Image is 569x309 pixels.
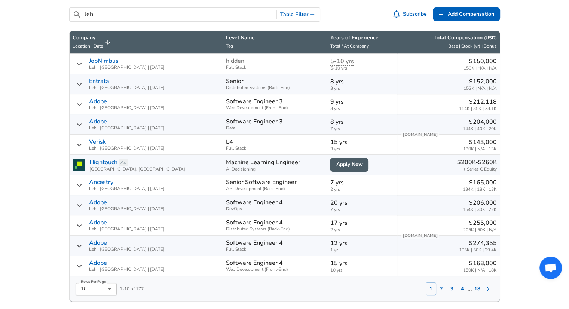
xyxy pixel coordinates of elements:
[226,118,283,125] p: Software Engineer 3
[464,86,497,91] span: 152K | N/A | N/A
[119,159,128,166] a: Ad
[89,138,106,145] a: Verisk
[463,227,497,232] span: 205K | 50K | N/A
[226,85,324,90] span: Distributed Systems (Back-End)
[226,78,244,85] p: Senior
[89,247,165,252] span: Lehi, [GEOGRAPHIC_DATA] | [DATE]
[330,65,347,71] span: years of experience for this data point is hidden until there are more submissions. Submit your s...
[330,259,394,268] p: 15 yrs
[464,77,497,86] p: $152,000
[89,239,107,246] a: Adobe
[434,34,497,42] p: Total Compensation
[89,146,165,151] span: Lehi, [GEOGRAPHIC_DATA] | [DATE]
[447,282,457,295] button: 3
[226,138,233,145] p: L4
[448,10,494,19] span: Add Compensation
[89,167,185,172] span: [GEOGRAPHIC_DATA], [GEOGRAPHIC_DATA]
[330,43,368,49] span: Total / At Company
[330,106,394,111] span: 3 yrs
[89,186,165,191] span: Lehi, [GEOGRAPHIC_DATA] | [DATE]
[89,78,109,85] a: Entrata
[226,199,283,206] p: Software Engineer 4
[463,187,497,192] span: 134K | 18K | 13K
[73,34,103,42] p: Company
[73,34,113,51] span: CompanyLocation | Date
[226,247,324,252] span: Full Stack
[468,284,472,293] p: ...
[330,97,394,106] p: 9 yrs
[463,207,497,212] span: 154K | 30K | 22K
[226,179,297,186] p: Senior Software Engineer
[89,227,165,232] span: Lehi, [GEOGRAPHIC_DATA] | [DATE]
[330,57,354,66] span: years at company for this data point is hidden until there are more submissions. Submit your sala...
[330,198,394,207] p: 20 yrs
[433,7,500,21] a: Add Compensation
[472,282,483,295] button: 18
[463,198,497,207] p: $206,000
[330,218,394,227] p: 17 yrs
[226,186,324,191] span: API Development (Back-End)
[81,279,106,284] label: Rows Per Page
[226,206,324,211] span: DevOps
[226,146,324,151] span: Full Stack
[85,10,274,19] input: Search City, Tag, Etc
[89,126,165,131] span: Lehi, [GEOGRAPHIC_DATA] | [DATE]
[463,259,497,268] p: $168,000
[464,66,497,71] span: 150K | N/A | N/A
[330,126,394,131] span: 7 yrs
[69,31,500,302] table: Salary Submissions
[459,248,497,253] span: 195K | 50K | 29.4K
[330,187,394,192] span: 2 yrs
[463,147,497,152] span: 130K | N/A | 13K
[459,97,497,106] p: $212,118
[330,86,394,91] span: 3 yrs
[89,65,165,70] span: Lehi, [GEOGRAPHIC_DATA] | [DATE]
[226,158,324,167] p: Machine Learning Engineer
[89,118,107,125] a: Adobe
[330,147,394,152] span: 3 yrs
[277,8,320,22] button: Toggle Search Filters
[330,227,394,232] span: 2 yrs
[426,282,436,295] button: 1
[330,178,394,187] p: 7 yrs
[89,199,107,206] a: Adobe
[226,105,324,110] span: Web Development (Front-End)
[463,167,497,172] span: + Series C Equity
[484,35,497,41] button: (USD)
[463,218,497,227] p: $255,000
[330,138,394,147] p: 15 yrs
[459,106,497,111] span: 154K | 35K | 23.1K
[226,126,324,131] span: Data
[226,227,324,232] span: Distributed Systems (Back-End)
[226,57,244,65] span: level for this data point is hidden until there are more submissions. Submit your salary anonymou...
[226,98,283,105] p: Software Engineer 3
[226,43,233,49] span: Tag
[89,206,165,211] span: Lehi, [GEOGRAPHIC_DATA] | [DATE]
[330,239,394,248] p: 12 yrs
[539,257,562,279] div: Open chat
[89,98,107,105] a: Adobe
[226,34,324,42] p: Level Name
[463,178,497,187] p: $165,000
[463,117,497,126] p: $204,000
[330,158,368,172] a: Apply Now
[89,58,119,64] a: JobNimbus
[226,239,283,246] p: Software Engineer 4
[89,267,165,272] span: Lehi, [GEOGRAPHIC_DATA] | [DATE]
[330,117,394,126] p: 8 yrs
[457,282,468,295] button: 4
[73,43,103,49] span: Location | Date
[89,260,107,266] a: Adobe
[436,282,447,295] button: 2
[330,34,394,42] p: Years of Experience
[448,43,497,49] span: Base | Stock (yr) | Bonus
[89,158,117,167] a: Hightouch
[226,65,324,70] span: Full Stack
[330,248,394,253] span: 1 yr
[464,57,497,66] p: $150,000
[226,167,324,172] span: AI Decisioning
[459,239,497,248] p: $274,355
[70,276,144,295] div: 1 - 10 of 177
[463,126,497,131] span: 144K | 40K | 20K
[226,219,283,226] p: Software Engineer 4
